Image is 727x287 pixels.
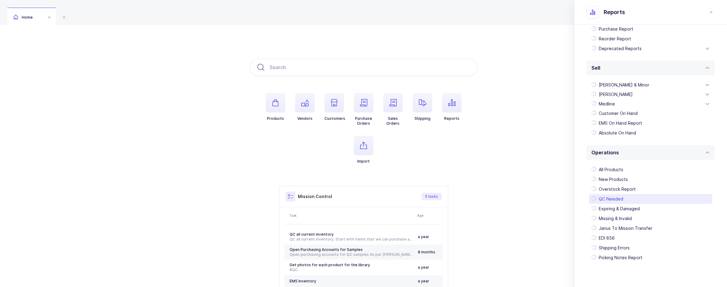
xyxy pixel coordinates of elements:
button: close drawer [707,9,715,16]
div: Purchase Report [589,24,712,34]
h3: Mission Control [298,193,332,200]
button: Reports [442,93,462,121]
span: Open Purchasing Accounts for Samples [290,247,363,252]
div: Reorder Report [589,34,712,44]
span: a year [418,265,429,270]
div: Operations [586,160,715,267]
div: [PERSON_NAME] & Minor [589,80,712,90]
div: Operations [586,145,715,160]
div: New Products [589,175,712,184]
div: [PERSON_NAME] [589,90,712,99]
button: PurchaseOrders [354,93,373,126]
div: Picking Notes Report [589,253,712,263]
div: Deprecated Reports [589,44,712,53]
div: Janus To Mission Transfer [589,223,712,233]
div: EDI 856 [589,233,712,243]
span: Reports [604,9,625,16]
button: Customers [324,93,345,121]
div: #QC [290,267,413,272]
div: Shipping Errors [589,243,712,253]
div: Medline [589,99,712,109]
span: a year [418,279,429,283]
div: Missing & Invalid [589,214,712,223]
div: QC Needed [589,194,712,204]
div: Overstock Report [589,184,712,194]
div: QC all current inventory. Start with items that we can purchase a sample from Schein. #[GEOGRAPHI... [290,237,413,242]
button: SalesOrders [383,93,403,126]
div: Sell [586,75,715,143]
div: Age [417,213,441,218]
button: Products [266,93,285,121]
button: Vendors [295,93,315,121]
div: EMS On Hand Report [589,118,712,128]
input: Search [250,59,478,76]
span: EMS Inventory [290,279,316,283]
span: Home [13,15,33,20]
div: All Products [589,165,712,175]
span: QC all current inventory [290,232,334,237]
span: Get photos for each product for the library [290,263,370,267]
span: 8 months [418,250,435,254]
div: Expiring & Damaged [589,204,712,214]
span: a year [418,234,429,239]
div: Open purchasing accounts for QC samples As per [PERSON_NAME], we had an account with [PERSON_NAME... [290,252,413,257]
button: Shipping [413,93,432,121]
div: Task [289,213,414,218]
button: Import [354,136,373,164]
span: 5 tasks [425,194,438,199]
div: Customer On Hand [589,109,712,118]
div: Absolute On Hand [589,128,712,138]
div: Sell [586,61,715,75]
